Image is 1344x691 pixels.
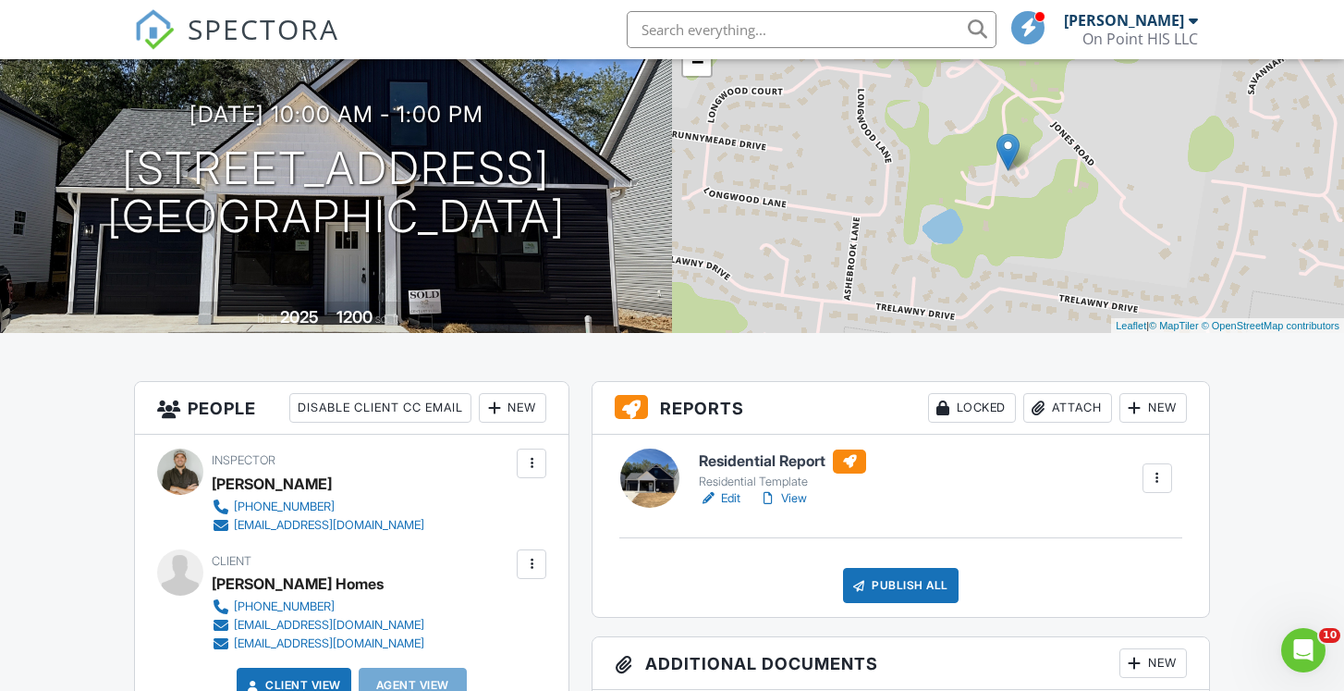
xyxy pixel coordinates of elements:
[212,554,251,568] span: Client
[134,9,175,50] img: The Best Home Inspection Software - Spectora
[212,470,332,498] div: [PERSON_NAME]
[699,450,866,490] a: Residential Report Residential Template
[234,500,335,514] div: [PHONE_NUMBER]
[683,48,711,76] a: Zoom out
[234,518,424,533] div: [EMAIL_ADDRESS][DOMAIN_NAME]
[212,570,384,598] div: [PERSON_NAME] Homes
[1119,648,1187,678] div: New
[257,312,277,326] span: Built
[843,568,959,603] div: Publish All
[1082,30,1198,48] div: On Point HIS LLC
[1319,628,1340,643] span: 10
[699,475,866,489] div: Residential Template
[1064,11,1184,30] div: [PERSON_NAME]
[1202,320,1339,331] a: © OpenStreetMap contributors
[212,598,424,616] a: [PHONE_NUMBER]
[134,25,339,64] a: SPECTORA
[212,498,424,516] a: [PHONE_NUMBER]
[759,489,807,508] a: View
[280,307,319,327] div: 2025
[189,102,483,127] h3: [DATE] 10:00 am - 1:00 pm
[1023,393,1112,423] div: Attach
[212,453,275,467] span: Inspector
[479,393,546,423] div: New
[234,636,424,651] div: [EMAIL_ADDRESS][DOMAIN_NAME]
[188,9,339,48] span: SPECTORA
[212,635,424,653] a: [EMAIL_ADDRESS][DOMAIN_NAME]
[1119,393,1187,423] div: New
[593,382,1209,435] h3: Reports
[1116,320,1146,331] a: Leaflet
[699,450,866,474] h6: Residential Report
[627,11,996,48] input: Search everything...
[212,516,424,535] a: [EMAIL_ADDRESS][DOMAIN_NAME]
[1281,628,1326,672] iframe: Intercom live chat
[928,393,1016,423] div: Locked
[135,382,568,435] h3: People
[593,637,1209,690] h3: Additional Documents
[212,616,424,635] a: [EMAIL_ADDRESS][DOMAIN_NAME]
[1111,318,1344,334] div: |
[234,599,335,614] div: [PHONE_NUMBER]
[1149,320,1199,331] a: © MapTiler
[289,393,471,423] div: Disable Client CC Email
[107,144,566,242] h1: [STREET_ADDRESS] [GEOGRAPHIC_DATA]
[375,312,401,326] span: sq. ft.
[234,618,424,633] div: [EMAIL_ADDRESS][DOMAIN_NAME]
[699,489,740,508] a: Edit
[336,307,373,327] div: 1200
